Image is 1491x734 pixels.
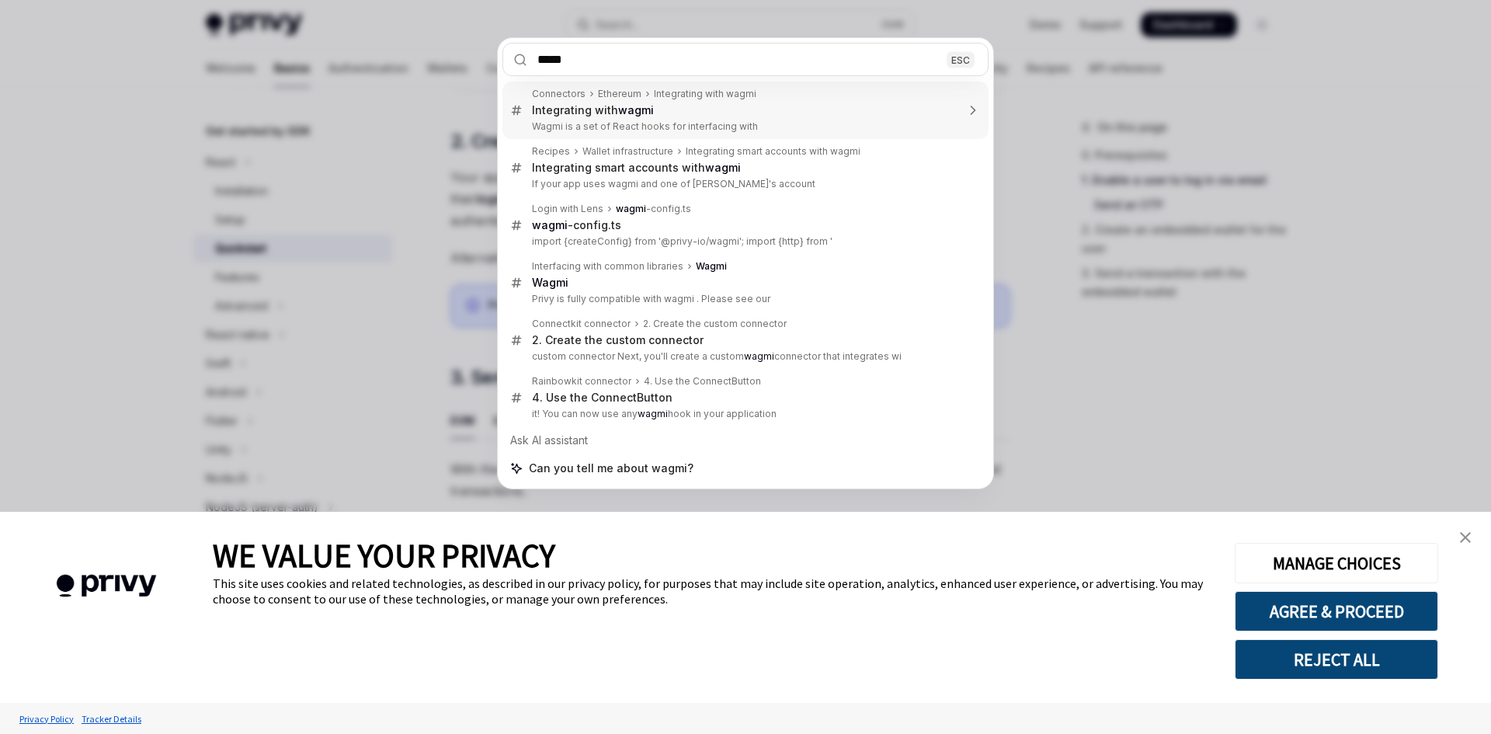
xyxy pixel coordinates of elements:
b: wagmi [744,350,774,362]
div: -config.ts [616,203,691,215]
div: 2. Create the custom connector [643,318,787,330]
div: Recipes [532,145,570,158]
a: Privacy Policy [16,705,78,732]
div: Integrating smart accounts with wagmi [686,145,860,158]
a: Tracker Details [78,705,145,732]
b: wagmi [705,161,741,174]
b: Wagmi [696,260,727,272]
b: wagmi [616,203,646,214]
div: Login with Lens [532,203,603,215]
p: import {createConfig} from '@privy-io/wagmi'; import {http} from ' [532,235,956,248]
button: MANAGE CHOICES [1235,543,1438,583]
a: close banner [1450,522,1481,553]
div: 4. Use the ConnectButton [532,391,673,405]
b: Wagmi [532,276,568,289]
p: custom connector Next, you'll create a custom connector that integrates wi [532,350,956,363]
div: Integrating with [532,103,654,117]
div: Integrating smart accounts with [532,161,741,175]
div: This site uses cookies and related technologies, as described in our privacy policy, for purposes... [213,576,1211,607]
button: AGREE & PROCEED [1235,591,1438,631]
div: Integrating with wagmi [654,88,756,100]
div: Ethereum [598,88,641,100]
span: Can you tell me about wagmi? [529,461,693,476]
p: Privy is fully compatible with wagmi . Please see our [532,293,956,305]
b: wagmi [618,103,654,117]
div: Interfacing with common libraries [532,260,683,273]
b: wagmi [532,218,568,231]
img: company logo [23,552,189,620]
div: -config.ts [532,218,621,232]
p: If your app uses wagmi and one of [PERSON_NAME]'s account [532,178,956,190]
div: 2. Create the custom connector [532,333,704,347]
div: Rainbowkit connector [532,375,631,388]
b: wagmi [638,408,668,419]
div: Wallet infrastructure [582,145,673,158]
div: 4. Use the ConnectButton [644,375,761,388]
div: ESC [947,51,975,68]
div: Connectkit connector [532,318,631,330]
button: REJECT ALL [1235,639,1438,680]
p: it! You can now use any hook in your application [532,408,956,420]
p: Wagmi is a set of React hooks for interfacing with [532,120,956,133]
img: close banner [1460,532,1471,543]
div: Ask AI assistant [502,426,989,454]
div: Connectors [532,88,586,100]
span: WE VALUE YOUR PRIVACY [213,535,555,576]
